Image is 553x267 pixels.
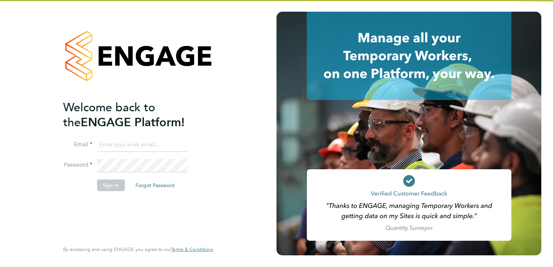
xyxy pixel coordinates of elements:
[171,247,213,252] a: Terms & Conditions
[63,100,206,130] h2: ENGAGE Platform!
[63,141,92,148] label: Email
[97,139,187,152] input: Enter your work email...
[63,161,92,169] label: Password
[63,100,155,129] span: Welcome back to the
[97,179,125,191] button: Sign In
[63,246,213,252] span: By accessing and using ENGAGE you agree to our
[130,179,180,191] button: Forgot Password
